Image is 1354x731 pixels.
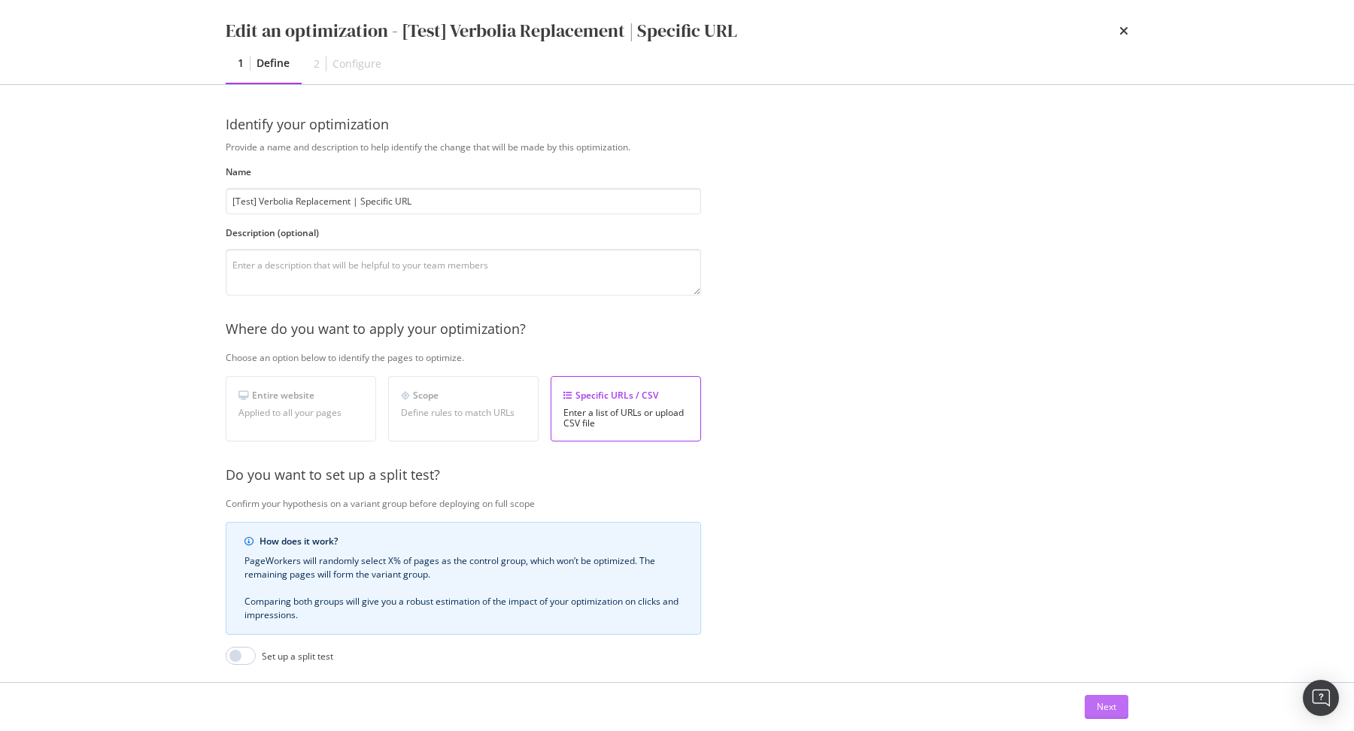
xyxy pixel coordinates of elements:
[226,351,1203,364] div: Choose an option below to identify the pages to optimize.
[262,650,333,663] div: Set up a split test
[238,56,244,71] div: 1
[226,466,1203,485] div: Do you want to set up a split test?
[314,56,320,71] div: 2
[226,165,701,178] label: Name
[257,56,290,71] div: Define
[401,389,526,402] div: Scope
[226,141,1203,153] div: Provide a name and description to help identify the change that will be made by this optimization.
[1085,695,1128,719] button: Next
[226,320,1203,339] div: Where do you want to apply your optimization?
[1303,680,1339,716] div: Open Intercom Messenger
[1119,18,1128,44] div: times
[226,226,701,239] label: Description (optional)
[226,115,1128,135] div: Identify your optimization
[244,554,682,622] div: PageWorkers will randomly select X% of pages as the control group, which won’t be optimized. The ...
[332,56,381,71] div: Configure
[226,497,1203,510] div: Confirm your hypothesis on a variant group before deploying on full scope
[226,522,701,635] div: info banner
[226,18,737,44] div: Edit an optimization - [Test] Verbolia Replacement | Specific URL
[238,389,363,402] div: Entire website
[260,535,682,548] div: How does it work?
[401,408,526,418] div: Define rules to match URLs
[563,389,688,402] div: Specific URLs / CSV
[226,188,701,214] input: Enter an optimization name to easily find it back
[238,408,363,418] div: Applied to all your pages
[1097,700,1116,713] div: Next
[563,408,688,429] div: Enter a list of URLs or upload CSV file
